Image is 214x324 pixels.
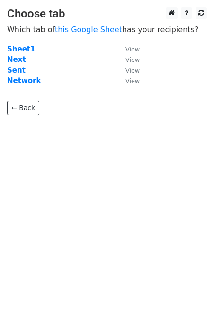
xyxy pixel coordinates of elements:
[125,56,140,63] small: View
[116,45,140,53] a: View
[7,77,41,85] a: Network
[116,77,140,85] a: View
[7,25,207,34] p: Which tab of has your recipients?
[7,55,26,64] a: Next
[55,25,122,34] a: this Google Sheet
[116,55,140,64] a: View
[7,45,35,53] a: Sheet1
[7,7,207,21] h3: Choose tab
[125,46,140,53] small: View
[125,67,140,74] small: View
[116,66,140,75] a: View
[125,77,140,85] small: View
[7,66,26,75] a: Sent
[7,101,39,115] a: ← Back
